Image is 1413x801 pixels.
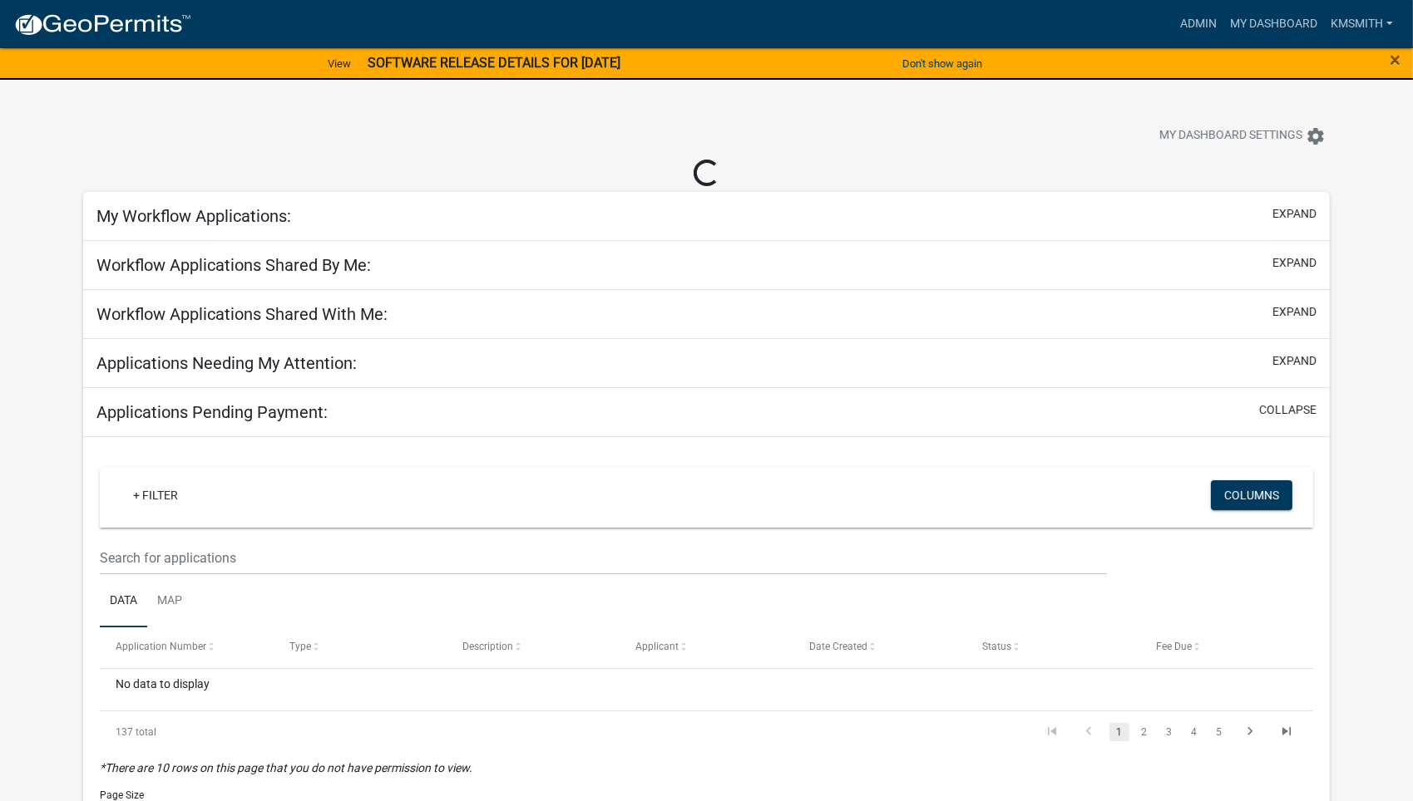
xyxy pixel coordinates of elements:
[1324,8,1400,40] a: kmsmith
[896,50,989,77] button: Don't show again
[462,641,513,652] span: Description
[793,627,966,667] datatable-header-cell: Date Created
[100,761,472,774] i: *There are 10 rows on this page that you do not have permission to view.
[96,206,291,226] h5: My Workflow Applications:
[1146,120,1339,152] button: My Dashboard Settingssettings
[1132,718,1157,746] li: page 2
[635,641,679,652] span: Applicant
[273,627,446,667] datatable-header-cell: Type
[96,255,371,275] h5: Workflow Applications Shared By Me:
[1271,723,1302,741] a: go to last page
[1306,126,1326,146] i: settings
[982,641,1011,652] span: Status
[1107,718,1132,746] li: page 1
[120,480,191,510] a: + Filter
[620,627,793,667] datatable-header-cell: Applicant
[100,575,147,628] a: Data
[1156,641,1192,652] span: Fee Due
[96,353,357,373] h5: Applications Needing My Attention:
[100,541,1107,575] input: Search for applications
[368,55,620,71] strong: SOFTWARE RELEASE DETAILS FOR [DATE]
[100,711,339,753] div: 137 total
[321,50,358,77] a: View
[100,669,1313,710] div: No data to display
[1272,303,1317,321] button: expand
[116,641,206,652] span: Application Number
[1036,723,1068,741] a: go to first page
[1211,480,1292,510] button: Columns
[96,304,388,324] h5: Workflow Applications Shared With Me:
[1159,723,1179,741] a: 3
[1259,401,1317,419] button: collapse
[1272,352,1317,370] button: expand
[1159,126,1302,146] span: My Dashboard Settings
[1234,723,1266,741] a: go to next page
[1184,723,1204,741] a: 4
[1209,723,1229,741] a: 5
[447,627,620,667] datatable-header-cell: Description
[96,402,328,422] h5: Applications Pending Payment:
[1223,8,1324,40] a: My Dashboard
[966,627,1139,667] datatable-header-cell: Status
[1272,254,1317,272] button: expand
[1073,723,1104,741] a: go to previous page
[809,641,867,652] span: Date Created
[1272,205,1317,223] button: expand
[1109,723,1129,741] a: 1
[1173,8,1223,40] a: Admin
[1390,48,1401,71] span: ×
[1139,627,1312,667] datatable-header-cell: Fee Due
[289,641,311,652] span: Type
[1390,50,1401,70] button: Close
[1207,718,1232,746] li: page 5
[1134,723,1154,741] a: 2
[100,627,273,667] datatable-header-cell: Application Number
[147,575,192,628] a: Map
[1157,718,1182,746] li: page 3
[1182,718,1207,746] li: page 4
